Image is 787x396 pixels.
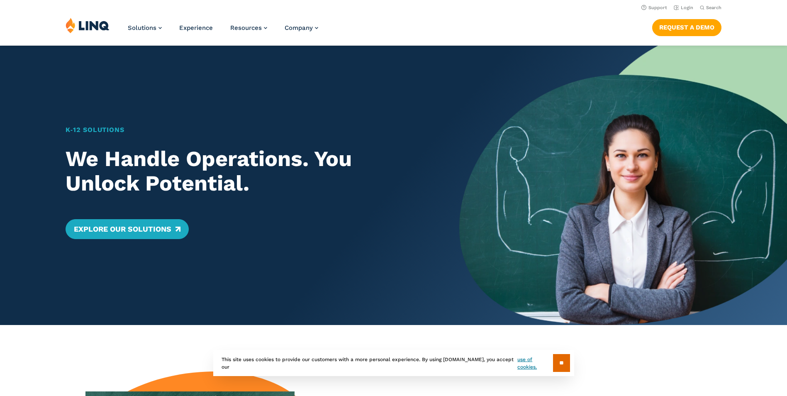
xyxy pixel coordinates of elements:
[128,24,156,32] span: Solutions
[674,5,693,10] a: Login
[285,24,313,32] span: Company
[66,219,189,239] a: Explore Our Solutions
[706,5,721,10] span: Search
[230,24,262,32] span: Resources
[285,24,318,32] a: Company
[66,125,427,135] h1: K‑12 Solutions
[652,19,721,36] a: Request a Demo
[128,17,318,45] nav: Primary Navigation
[641,5,667,10] a: Support
[517,356,553,371] a: use of cookies.
[700,5,721,11] button: Open Search Bar
[459,46,787,325] img: Home Banner
[66,147,427,196] h2: We Handle Operations. You Unlock Potential.
[230,24,267,32] a: Resources
[128,24,162,32] a: Solutions
[652,17,721,36] nav: Button Navigation
[213,350,574,376] div: This site uses cookies to provide our customers with a more personal experience. By using [DOMAIN...
[179,24,213,32] a: Experience
[66,17,110,33] img: LINQ | K‑12 Software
